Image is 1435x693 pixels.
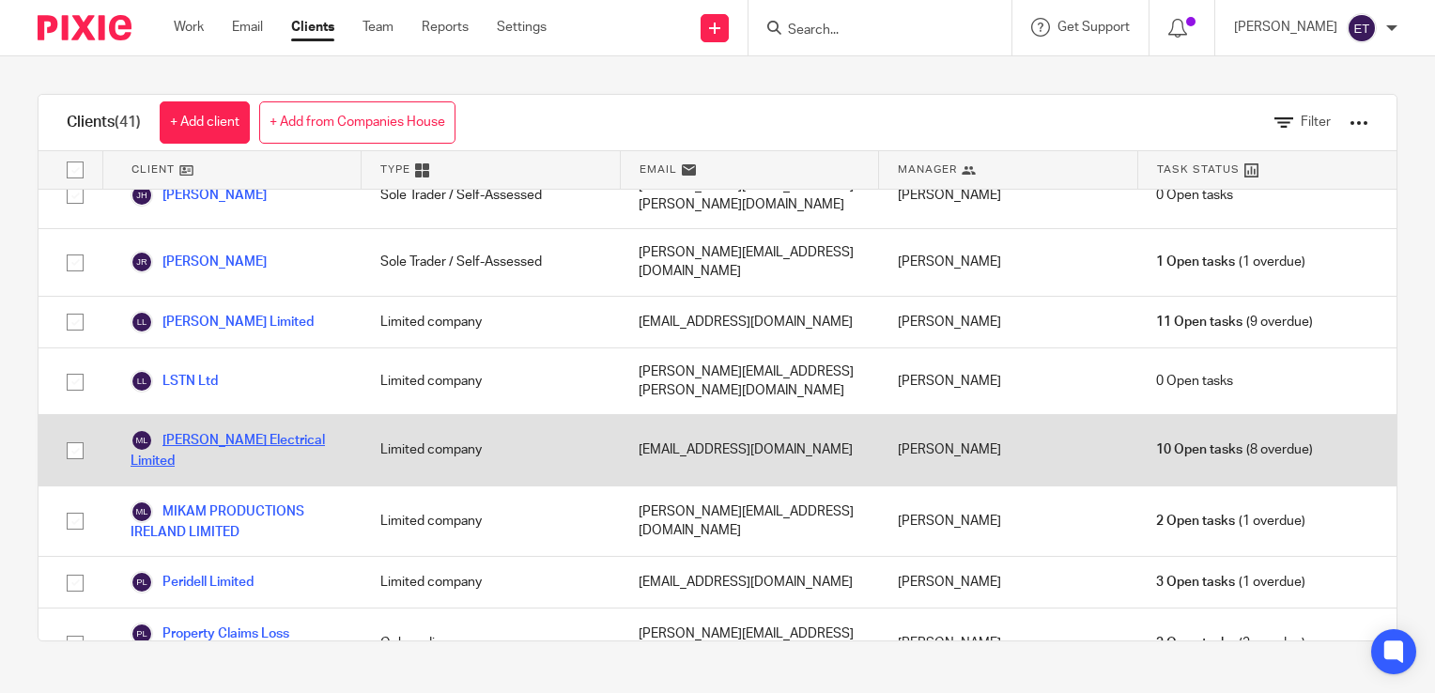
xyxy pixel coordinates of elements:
img: svg%3E [131,184,153,207]
a: + Add from Companies House [259,101,455,144]
span: Email [640,162,677,177]
div: Onboarding [362,608,621,678]
a: Settings [497,18,547,37]
div: Limited company [362,486,621,556]
span: 3 Open tasks [1156,573,1235,592]
a: [PERSON_NAME] Electrical Limited [131,429,343,470]
a: Clients [291,18,334,37]
div: Limited company [362,415,621,485]
span: (2 overdue) [1156,634,1304,653]
div: [PERSON_NAME] [879,229,1138,296]
a: [PERSON_NAME] [131,251,267,273]
span: 0 Open tasks [1156,186,1233,205]
img: svg%3E [131,623,153,645]
span: (1 overdue) [1156,253,1304,271]
span: 11 Open tasks [1156,313,1242,331]
div: Limited company [362,348,621,415]
img: svg%3E [131,370,153,393]
span: Get Support [1057,21,1130,34]
div: [PERSON_NAME][EMAIL_ADDRESS][PERSON_NAME][DOMAIN_NAME] [620,162,879,229]
a: [PERSON_NAME] Limited [131,311,314,333]
img: Pixie [38,15,131,40]
span: 1 Open tasks [1156,253,1235,271]
div: Limited company [362,297,621,347]
h1: Clients [67,113,141,132]
img: svg%3E [131,429,153,452]
a: Peridell Limited [131,571,254,593]
span: Type [380,162,410,177]
div: Limited company [362,557,621,608]
span: Manager [898,162,957,177]
span: 2 Open tasks [1156,512,1235,531]
div: [PERSON_NAME] [879,557,1138,608]
p: [PERSON_NAME] [1234,18,1337,37]
div: [PERSON_NAME] [879,348,1138,415]
div: [EMAIL_ADDRESS][DOMAIN_NAME] [620,557,879,608]
input: Search [786,23,955,39]
span: (9 overdue) [1156,313,1312,331]
span: 10 Open tasks [1156,440,1242,459]
span: (1 overdue) [1156,512,1304,531]
span: 2 Open tasks [1156,634,1235,653]
a: Property Claims Loss Assessors Limited [131,623,343,664]
div: [EMAIL_ADDRESS][DOMAIN_NAME] [620,297,879,347]
a: + Add client [160,101,250,144]
img: svg%3E [1347,13,1377,43]
a: [PERSON_NAME] [131,184,267,207]
div: [PERSON_NAME] [879,297,1138,347]
div: Sole Trader / Self-Assessed [362,162,621,229]
span: 0 Open tasks [1156,372,1233,391]
span: (8 overdue) [1156,440,1312,459]
div: [PERSON_NAME][EMAIL_ADDRESS][DOMAIN_NAME] [620,486,879,556]
img: svg%3E [131,251,153,273]
span: Task Status [1157,162,1240,177]
div: [PERSON_NAME] [879,608,1138,678]
span: Client [131,162,175,177]
div: [PERSON_NAME] [879,415,1138,485]
div: [EMAIL_ADDRESS][DOMAIN_NAME] [620,415,879,485]
a: Work [174,18,204,37]
span: (1 overdue) [1156,573,1304,592]
img: svg%3E [131,500,153,523]
div: [PERSON_NAME][EMAIL_ADDRESS][PERSON_NAME][DOMAIN_NAME] [620,348,879,415]
div: [PERSON_NAME][EMAIL_ADDRESS][PERSON_NAME][DOMAIN_NAME] [620,608,879,678]
div: [PERSON_NAME][EMAIL_ADDRESS][DOMAIN_NAME] [620,229,879,296]
img: svg%3E [131,311,153,333]
a: Reports [422,18,469,37]
a: LSTN Ltd [131,370,218,393]
div: Sole Trader / Self-Assessed [362,229,621,296]
img: svg%3E [131,571,153,593]
a: Email [232,18,263,37]
input: Select all [57,152,93,188]
span: Filter [1301,115,1331,129]
a: MIKAM PRODUCTIONS IRELAND LIMITED [131,500,343,542]
div: [PERSON_NAME] [879,486,1138,556]
span: (41) [115,115,141,130]
div: [PERSON_NAME] [879,162,1138,229]
a: Team [363,18,393,37]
